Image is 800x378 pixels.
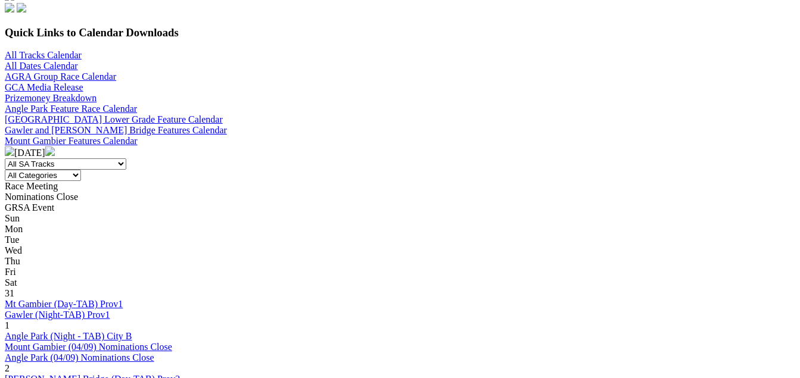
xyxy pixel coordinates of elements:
h3: Quick Links to Calendar Downloads [5,26,795,39]
div: GRSA Event [5,202,795,213]
div: Race Meeting [5,181,795,192]
div: Fri [5,267,795,277]
div: Wed [5,245,795,256]
div: Tue [5,235,795,245]
img: twitter.svg [17,3,26,13]
span: 2 [5,363,10,373]
div: Mon [5,224,795,235]
a: GCA Media Release [5,82,83,92]
div: Sun [5,213,795,224]
a: Mount Gambier (04/09) Nominations Close [5,342,172,352]
span: 1 [5,320,10,330]
a: [GEOGRAPHIC_DATA] Lower Grade Feature Calendar [5,114,223,124]
img: chevron-left-pager-white.svg [5,146,14,156]
a: All Dates Calendar [5,61,78,71]
img: facebook.svg [5,3,14,13]
a: Gawler (Night-TAB) Prov1 [5,310,110,320]
div: Thu [5,256,795,267]
a: Prizemoney Breakdown [5,93,97,103]
a: Angle Park (Night - TAB) City B [5,331,132,341]
a: All Tracks Calendar [5,50,82,60]
a: AGRA Group Race Calendar [5,71,116,82]
a: Angle Park (04/09) Nominations Close [5,352,154,363]
img: chevron-right-pager-white.svg [45,146,55,156]
a: Angle Park Feature Race Calendar [5,104,137,114]
div: [DATE] [5,146,795,158]
span: 31 [5,288,14,298]
div: Sat [5,277,795,288]
a: Gawler and [PERSON_NAME] Bridge Features Calendar [5,125,227,135]
div: Nominations Close [5,192,795,202]
a: Mt Gambier (Day-TAB) Prov1 [5,299,123,309]
a: Mount Gambier Features Calendar [5,136,138,146]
